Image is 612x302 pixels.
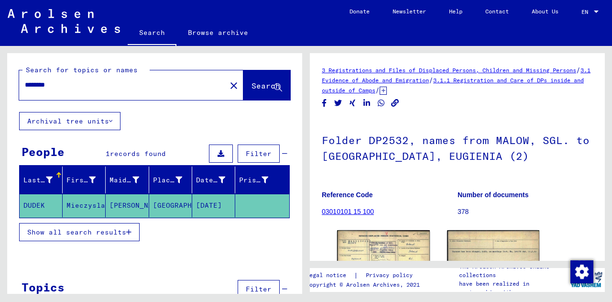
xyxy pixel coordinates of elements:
[322,77,584,94] a: 3.1.1 Registration and Care of DPs inside and outside of Camps
[333,97,343,109] button: Share on Twitter
[106,149,110,158] span: 1
[238,280,280,298] button: Filter
[149,194,192,217] mat-cell: [GEOGRAPHIC_DATA]
[322,67,576,74] a: 3 Registrations and Files of Displaced Persons, Children and Missing Persons
[224,76,243,95] button: Clear
[63,194,106,217] mat-cell: Mieczyslawa
[390,97,400,109] button: Copy link
[322,191,373,199] b: Reference Code
[66,172,108,188] div: First Name
[109,175,139,185] div: Maiden Name
[196,172,237,188] div: Date of Birth
[458,191,529,199] b: Number of documents
[106,194,149,217] mat-cell: [PERSON_NAME]
[348,97,358,109] button: Share on Xing
[238,145,280,163] button: Filter
[22,143,65,160] div: People
[459,280,568,297] p: have been realized in partnership with
[322,118,593,176] h1: Folder DP2532, names from MALOW, SGL. to [GEOGRAPHIC_DATA], EUGIENIA (2)
[306,270,354,280] a: Legal notice
[110,149,166,158] span: records found
[337,230,430,288] img: 001.jpg
[570,260,593,283] img: Change consent
[176,21,260,44] a: Browse archive
[581,9,592,15] span: EN
[106,167,149,193] mat-header-cell: Maiden Name
[447,230,540,288] img: 002.jpg
[322,208,374,215] a: 03010101 15 100
[228,80,240,91] mat-icon: close
[243,70,290,100] button: Search
[239,172,280,188] div: Prisoner #
[63,167,106,193] mat-header-cell: First Name
[306,270,424,280] div: |
[196,175,225,185] div: Date of Birth
[358,270,424,280] a: Privacy policy
[375,86,380,94] span: /
[192,167,235,193] mat-header-cell: Date of Birth
[27,228,126,236] span: Show all search results
[319,97,329,109] button: Share on Facebook
[20,194,63,217] mat-cell: DUDEK
[22,279,65,296] div: Topics
[149,167,192,193] mat-header-cell: Place of Birth
[109,172,151,188] div: Maiden Name
[376,97,386,109] button: Share on WhatsApp
[8,9,120,33] img: Arolsen_neg.svg
[246,285,272,293] span: Filter
[26,66,138,74] mat-label: Search for topics or names
[246,149,272,158] span: Filter
[153,172,194,188] div: Place of Birth
[458,207,593,217] p: 378
[23,172,65,188] div: Last Name
[576,66,580,74] span: /
[23,175,53,185] div: Last Name
[459,262,568,280] p: The Arolsen Archives online collections
[19,112,120,130] button: Archival tree units
[568,268,604,291] img: yv_logo.png
[66,175,96,185] div: First Name
[192,194,235,217] mat-cell: [DATE]
[239,175,268,185] div: Prisoner #
[153,175,182,185] div: Place of Birth
[235,167,289,193] mat-header-cell: Prisoner #
[362,97,372,109] button: Share on LinkedIn
[306,280,424,289] p: Copyright © Arolsen Archives, 2021
[429,76,433,84] span: /
[251,81,280,90] span: Search
[20,167,63,193] mat-header-cell: Last Name
[128,21,176,46] a: Search
[19,223,140,241] button: Show all search results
